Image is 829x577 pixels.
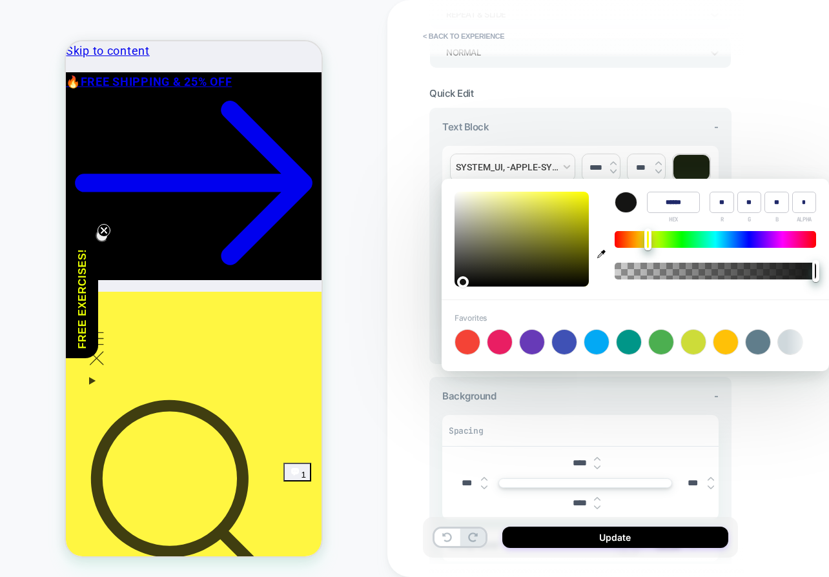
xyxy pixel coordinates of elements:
[442,390,496,402] span: Background
[610,169,617,174] img: down
[708,485,714,490] img: down
[721,216,724,223] span: R
[775,216,779,223] span: B
[655,161,662,166] img: up
[610,161,617,166] img: up
[442,121,489,133] span: Text Block
[797,216,812,223] span: ALPHA
[714,390,719,402] span: -
[481,485,487,490] img: down
[11,208,22,308] strong: FREE EXERCISES!
[30,188,43,201] button: Close teaser
[669,216,678,223] span: HEX
[446,44,702,61] div: Normal
[446,6,702,23] div: Repeat & Slide
[455,313,487,323] span: Favorites
[218,421,245,463] inbox-online-store-chat: Shopify online store chat
[655,169,662,174] img: down
[748,216,751,223] span: G
[594,465,600,470] img: down
[451,154,575,181] span: font
[502,527,728,548] button: Update
[594,496,600,501] img: up
[449,425,483,436] span: Spacing
[594,505,600,510] img: down
[708,476,714,481] img: up
[481,476,487,481] img: up
[429,87,473,99] span: Quick Edit
[714,121,719,133] span: -
[594,456,600,461] img: up
[416,26,511,46] button: < Back to experience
